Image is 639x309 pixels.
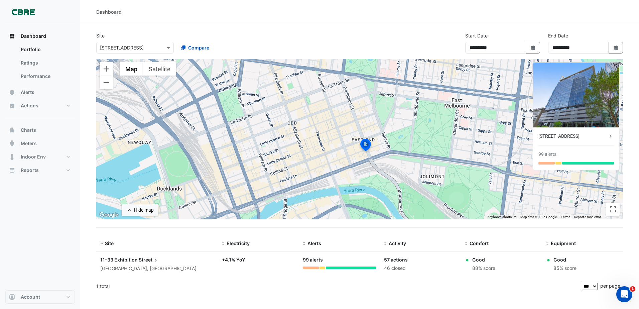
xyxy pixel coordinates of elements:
button: Meters [5,137,75,150]
app-icon: Indoor Env [9,153,15,160]
div: 1 total [96,278,581,295]
app-icon: Dashboard [9,33,15,39]
span: Dashboard [21,33,46,39]
button: Zoom in [100,62,113,76]
div: 99 alerts [303,256,376,264]
img: site-pin-selected.svg [358,138,373,154]
span: 1 [630,286,635,292]
img: Company Logo [8,5,38,19]
span: Alerts [307,240,321,246]
a: Terms (opens in new tab) [561,215,570,219]
span: Comfort [470,240,489,246]
button: Reports [5,164,75,177]
button: Hide map [122,204,158,216]
div: 99 alerts [538,151,556,158]
span: Activity [389,240,406,246]
a: Ratings [15,56,75,70]
button: Alerts [5,86,75,99]
img: Google [98,211,120,219]
span: Actions [21,102,38,109]
div: Good [472,256,495,263]
div: Good [553,256,577,263]
button: Show street map [120,62,143,76]
button: Compare [176,42,214,54]
button: Toggle fullscreen view [606,203,620,216]
span: Electricity [227,240,250,246]
a: Portfolio [15,43,75,56]
button: Account [5,290,75,304]
a: Report a map error [574,215,601,219]
a: Open this area in Google Maps (opens a new window) [98,211,120,219]
span: Indoor Env [21,153,46,160]
span: Charts [21,127,36,133]
button: Charts [5,123,75,137]
app-icon: Alerts [9,89,15,96]
app-icon: Reports [9,167,15,174]
span: Map data ©2025 Google [520,215,557,219]
button: Indoor Env [5,150,75,164]
span: Equipment [551,240,576,246]
app-icon: Charts [9,127,15,133]
span: per page [600,283,620,289]
div: Dashboard [5,43,75,86]
label: Site [96,32,105,39]
span: Alerts [21,89,34,96]
button: Show satellite imagery [143,62,176,76]
img: 11-33 Exhibition Street [533,63,619,127]
button: Actions [5,99,75,112]
div: [GEOGRAPHIC_DATA], [GEOGRAPHIC_DATA] [100,265,214,273]
div: [STREET_ADDRESS] [538,133,607,140]
div: Dashboard [96,8,122,15]
a: Performance [15,70,75,83]
span: Site [105,240,114,246]
button: Zoom out [100,76,113,89]
span: Meters [21,140,37,147]
fa-icon: Select Date [530,45,536,50]
span: Account [21,294,40,300]
app-icon: Meters [9,140,15,147]
span: 11-33 Exhibition [100,257,138,263]
div: 46 closed [384,265,457,272]
div: Hide map [134,207,154,214]
span: Street [139,256,159,264]
span: Compare [188,44,209,51]
div: 85% score [553,265,577,272]
label: Start Date [465,32,488,39]
app-icon: Actions [9,102,15,109]
a: +4.1% YoY [222,257,245,263]
div: 88% score [472,265,495,272]
span: Reports [21,167,39,174]
label: End Date [548,32,568,39]
a: 57 actions [384,257,408,263]
button: Dashboard [5,29,75,43]
fa-icon: Select Date [613,45,619,50]
iframe: Intercom live chat [616,286,632,302]
button: Keyboard shortcuts [488,215,516,219]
